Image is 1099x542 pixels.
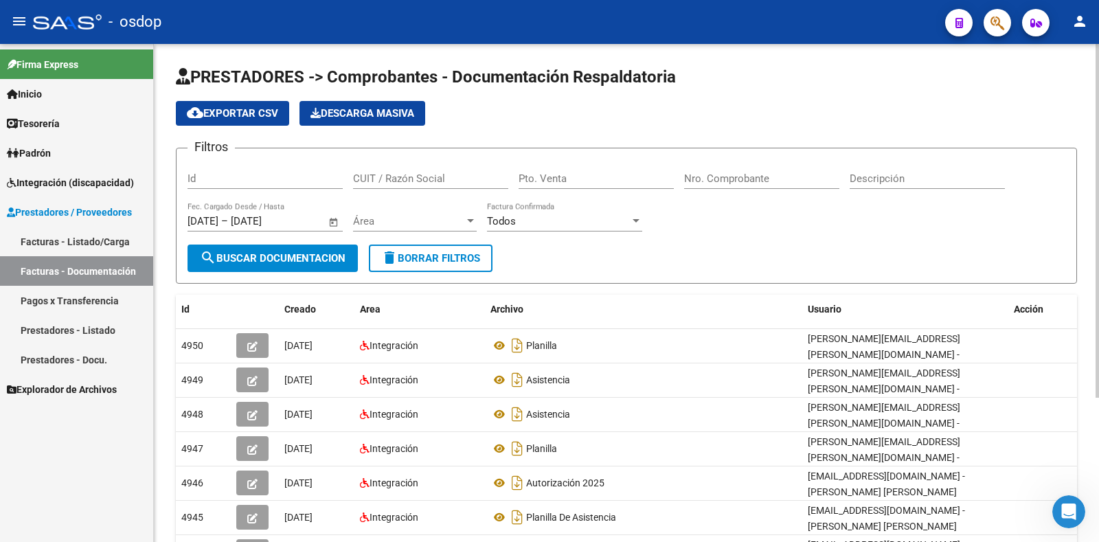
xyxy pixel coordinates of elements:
span: Planilla [526,340,557,351]
span: Asistencia [526,409,570,420]
span: [DATE] [284,374,313,385]
i: Descargar documento [508,369,526,391]
span: Integración [370,477,418,488]
span: Descarga Masiva [310,107,414,120]
button: Exportar CSV [176,101,289,126]
span: - osdop [109,7,161,37]
datatable-header-cell: Area [354,295,485,324]
mat-icon: cloud_download [187,104,203,121]
button: Open calendar [326,214,342,230]
span: Integración [370,374,418,385]
span: Borrar Filtros [381,252,480,264]
span: 4949 [181,374,203,385]
datatable-header-cell: Archivo [485,295,802,324]
mat-icon: search [200,249,216,266]
span: Firma Express [7,57,78,72]
span: 4946 [181,477,203,488]
span: [EMAIL_ADDRESS][DOMAIN_NAME] - [PERSON_NAME] [PERSON_NAME] [808,505,965,532]
h3: Filtros [188,137,235,157]
span: Área [353,215,464,227]
span: Planilla De Asistencia [526,512,616,523]
mat-icon: menu [11,13,27,30]
datatable-header-cell: Creado [279,295,354,324]
span: Explorador de Archivos [7,382,117,397]
span: Padrón [7,146,51,161]
span: PRESTADORES -> Comprobantes - Documentación Respaldatoria [176,67,676,87]
span: [DATE] [284,512,313,523]
span: [PERSON_NAME][EMAIL_ADDRESS][PERSON_NAME][DOMAIN_NAME] - [PERSON_NAME] [808,368,960,410]
i: Descargar documento [508,438,526,460]
datatable-header-cell: Id [176,295,231,324]
i: Descargar documento [508,472,526,494]
datatable-header-cell: Usuario [802,295,1008,324]
span: 4947 [181,443,203,454]
span: [DATE] [284,409,313,420]
i: Descargar documento [508,335,526,357]
datatable-header-cell: Acción [1008,295,1077,324]
span: Usuario [808,304,841,315]
span: Integración [370,340,418,351]
span: Area [360,304,381,315]
span: Id [181,304,190,315]
span: Inicio [7,87,42,102]
span: [DATE] [284,477,313,488]
span: [PERSON_NAME][EMAIL_ADDRESS][PERSON_NAME][DOMAIN_NAME] - [PERSON_NAME] [808,402,960,444]
span: Creado [284,304,316,315]
button: Buscar Documentacion [188,245,358,272]
span: [DATE] [284,443,313,454]
span: Integración [370,409,418,420]
span: Integración [370,443,418,454]
input: Fecha inicio [188,215,218,227]
button: Borrar Filtros [369,245,492,272]
span: Todos [487,215,516,227]
mat-icon: delete [381,249,398,266]
span: Buscar Documentacion [200,252,345,264]
span: 4950 [181,340,203,351]
mat-icon: person [1072,13,1088,30]
input: Fecha fin [231,215,297,227]
span: Autorización 2025 [526,477,604,488]
span: Exportar CSV [187,107,278,120]
app-download-masive: Descarga masiva de comprobantes (adjuntos) [299,101,425,126]
span: Tesorería [7,116,60,131]
iframe: Intercom live chat [1052,495,1085,528]
span: Integración (discapacidad) [7,175,134,190]
span: Planilla [526,443,557,454]
span: Asistencia [526,374,570,385]
span: [EMAIL_ADDRESS][DOMAIN_NAME] - [PERSON_NAME] [PERSON_NAME] [808,471,965,497]
span: [DATE] [284,340,313,351]
span: Integración [370,512,418,523]
span: Prestadores / Proveedores [7,205,132,220]
i: Descargar documento [508,506,526,528]
span: Acción [1014,304,1043,315]
i: Descargar documento [508,403,526,425]
span: 4945 [181,512,203,523]
span: [PERSON_NAME][EMAIL_ADDRESS][PERSON_NAME][DOMAIN_NAME] - [PERSON_NAME] [808,333,960,376]
span: – [221,215,228,227]
span: Archivo [490,304,523,315]
button: Descarga Masiva [299,101,425,126]
span: 4948 [181,409,203,420]
span: [PERSON_NAME][EMAIL_ADDRESS][PERSON_NAME][DOMAIN_NAME] - [PERSON_NAME] [808,436,960,479]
